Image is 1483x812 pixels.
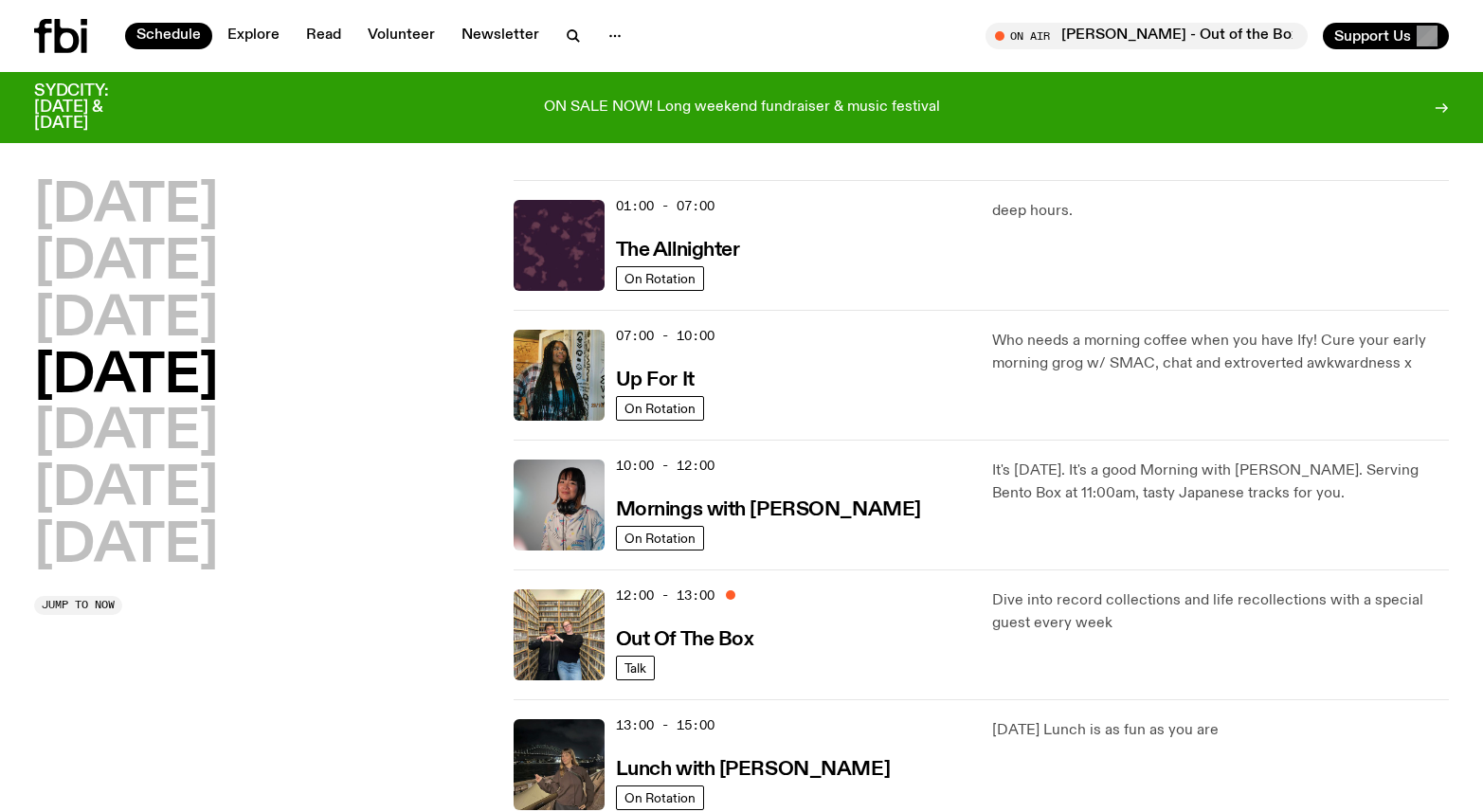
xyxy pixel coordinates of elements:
span: Talk [624,660,646,675]
span: On Rotation [624,531,696,545]
button: On Air[PERSON_NAME] - Out of the Box [986,23,1308,49]
button: [DATE] [34,237,218,290]
p: deep hours. [992,200,1449,223]
button: [DATE] [34,294,218,347]
span: On Rotation [624,790,696,804]
a: Out Of The Box [616,626,754,650]
a: Read [295,23,353,49]
button: [DATE] [34,463,218,516]
span: 10:00 - 12:00 [616,457,714,475]
img: Matt and Kate stand in the music library and make a heart shape with one hand each. [514,589,605,680]
a: On Rotation [616,396,704,421]
span: On Rotation [624,401,696,415]
button: Support Us [1323,23,1449,49]
a: Explore [216,23,291,49]
a: On Rotation [616,526,704,550]
span: On Rotation [624,271,696,285]
p: ON SALE NOW! Long weekend fundraiser & music festival [544,99,940,117]
span: 13:00 - 15:00 [616,716,714,734]
a: Volunteer [356,23,446,49]
img: Izzy Page stands above looking down at Opera Bar. She poses in front of the Harbour Bridge in the... [514,719,605,810]
p: It's [DATE]. It's a good Morning with [PERSON_NAME]. Serving Bento Box at 11:00am, tasty Japanese... [992,460,1449,505]
a: On Rotation [616,785,704,810]
span: Support Us [1334,27,1411,45]
h3: SYDCITY: [DATE] & [DATE] [34,83,155,132]
p: Who needs a morning coffee when you have Ify! Cure your early morning grog w/ SMAC, chat and extr... [992,330,1449,375]
a: Newsletter [450,23,551,49]
h3: Lunch with [PERSON_NAME] [616,760,890,780]
p: [DATE] Lunch is as fun as you are [992,719,1449,742]
button: [DATE] [34,520,218,573]
img: Kana Frazer is smiling at the camera with her head tilted slightly to her left. She wears big bla... [514,460,605,550]
img: Ify - a Brown Skin girl with black braided twists, looking up to the side with her tongue stickin... [514,330,605,421]
a: Up For It [616,367,695,390]
a: Lunch with [PERSON_NAME] [616,756,890,780]
span: 01:00 - 07:00 [616,197,714,215]
button: [DATE] [34,351,218,404]
a: The Allnighter [616,237,740,261]
h3: Out Of The Box [616,630,754,650]
h3: Up For It [616,370,695,390]
a: On Rotation [616,266,704,291]
button: [DATE] [34,180,218,233]
button: [DATE] [34,406,218,460]
a: Schedule [125,23,212,49]
a: Mornings with [PERSON_NAME] [616,496,921,520]
button: Jump to now [34,596,122,615]
span: Jump to now [42,600,115,610]
h3: Mornings with [PERSON_NAME] [616,500,921,520]
a: Talk [616,656,655,680]
p: Dive into record collections and life recollections with a special guest every week [992,589,1449,635]
span: 12:00 - 13:00 [616,586,714,604]
h3: The Allnighter [616,241,740,261]
span: 07:00 - 10:00 [616,327,714,345]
